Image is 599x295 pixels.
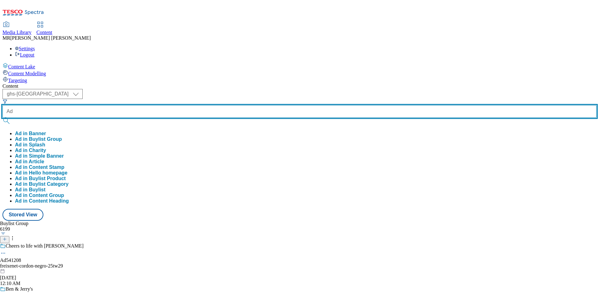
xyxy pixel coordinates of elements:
[15,176,66,181] button: Ad in Buylist Product
[15,193,64,198] button: Ad in Content Group
[2,105,597,118] input: Search
[15,131,46,136] button: Ad in Banner
[2,76,597,83] a: Targeting
[15,165,64,170] button: Ad in Content Stamp
[15,198,69,204] button: Ad in Content Heading
[2,30,32,35] span: Media Library
[15,46,35,51] a: Settings
[29,176,66,181] span: Buylist Product
[2,70,597,76] a: Content Modelling
[8,64,35,69] span: Content Lake
[6,286,33,292] div: Ben & Jerry's
[2,83,597,89] div: Content
[29,181,68,187] span: Buylist Category
[8,71,46,76] span: Content Modelling
[2,99,7,104] svg: Search Filters
[15,153,64,159] button: Ad in Simple Banner
[2,63,597,70] a: Content Lake
[29,148,46,153] span: Charity
[15,148,46,153] div: Ad in
[15,176,66,181] div: Ad in
[15,181,69,187] button: Ad in Buylist Category
[37,22,52,35] a: Content
[8,78,27,83] span: Targeting
[15,148,46,153] button: Ad in Charity
[37,30,52,35] span: Content
[2,22,32,35] a: Media Library
[15,142,45,148] button: Ad in Splash
[6,243,84,249] div: Cheers to life with [PERSON_NAME]
[29,187,45,192] span: Buylist
[15,159,44,165] button: Ad in Article
[10,35,91,41] span: [PERSON_NAME] [PERSON_NAME]
[15,136,62,142] button: Ad in Buylist Group
[29,159,44,164] span: Article
[2,209,43,221] button: Stored View
[15,52,34,57] a: Logout
[15,181,69,187] div: Ad in
[15,159,44,165] div: Ad in
[15,187,46,193] div: Ad in
[2,35,10,41] span: MR
[15,187,46,193] button: Ad in Buylist
[15,170,67,176] button: Ad in Hello homepage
